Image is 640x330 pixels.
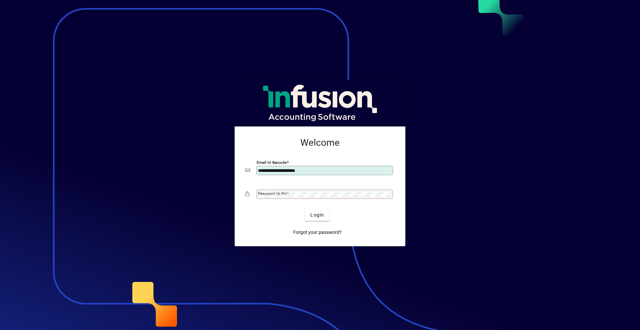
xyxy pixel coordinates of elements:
[245,137,395,148] h2: Welcome
[257,160,287,165] mat-label: Email or Barcode
[258,191,287,196] mat-label: Password or Pin
[305,209,329,221] button: Login
[310,212,324,219] span: Login
[293,229,342,236] span: Forgot your password?
[291,226,344,238] a: Forgot your password?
